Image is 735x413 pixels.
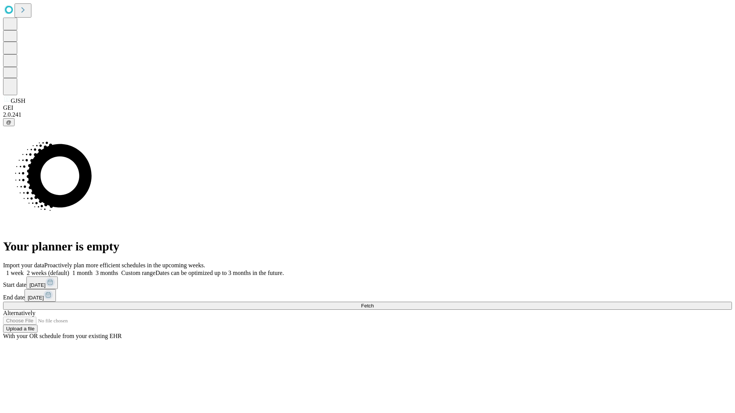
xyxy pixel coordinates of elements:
div: GEI [3,104,732,111]
span: Alternatively [3,310,35,316]
span: Fetch [361,303,374,309]
span: [DATE] [28,295,44,301]
span: Dates can be optimized up to 3 months in the future. [155,270,284,276]
span: With your OR schedule from your existing EHR [3,333,122,339]
span: [DATE] [29,282,46,288]
button: @ [3,118,15,126]
h1: Your planner is empty [3,239,732,254]
span: Custom range [121,270,155,276]
div: End date [3,289,732,302]
span: 1 month [72,270,93,276]
div: Start date [3,276,732,289]
span: Import your data [3,262,44,268]
span: @ [6,119,11,125]
span: 3 months [96,270,118,276]
span: 2 weeks (default) [27,270,69,276]
button: Upload a file [3,325,38,333]
button: [DATE] [26,276,58,289]
span: GJSH [11,98,25,104]
span: Proactively plan more efficient schedules in the upcoming weeks. [44,262,205,268]
span: 1 week [6,270,24,276]
div: 2.0.241 [3,111,732,118]
button: [DATE] [24,289,56,302]
button: Fetch [3,302,732,310]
